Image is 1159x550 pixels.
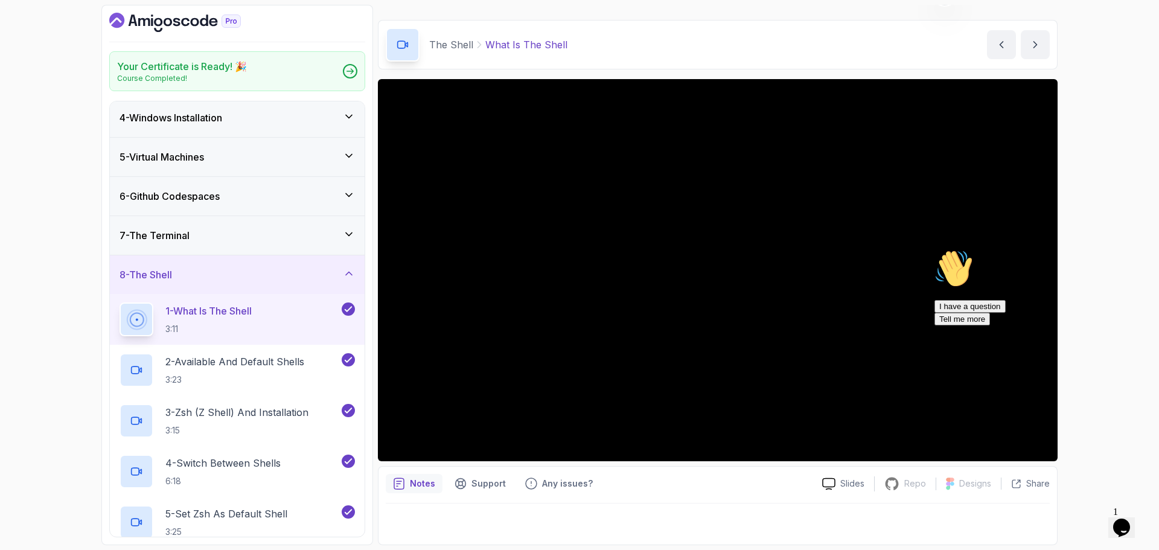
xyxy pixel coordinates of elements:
[165,354,304,369] p: 2 - Available And Default Shells
[120,302,355,336] button: 1-What Is The Shell3:11
[1108,502,1147,538] iframe: chat widget
[120,189,220,203] h3: 6 - Github Codespaces
[165,424,308,436] p: 3:15
[518,474,600,493] button: Feedback button
[110,255,365,294] button: 8-The Shell
[987,30,1016,59] button: previous content
[165,475,281,487] p: 6:18
[165,405,308,420] p: 3 - Zsh (Z Shell) And Installation
[813,478,874,490] a: Slides
[120,228,190,243] h3: 7 - The Terminal
[120,267,172,282] h3: 8 - The Shell
[117,74,247,83] p: Course Completed!
[447,474,513,493] button: Support button
[165,374,304,386] p: 3:23
[120,455,355,488] button: 4-Switch Between Shells6:18
[120,505,355,539] button: 5-Set Zsh As Default Shell3:25
[386,474,442,493] button: notes button
[165,456,281,470] p: 4 - Switch Between Shells
[485,37,567,52] p: What Is The Shell
[378,79,1058,461] iframe: 2 - What is the Shell
[110,98,365,137] button: 4-Windows Installation
[5,36,120,45] span: Hi! How can we help?
[109,13,269,32] a: Dashboard
[120,404,355,438] button: 3-Zsh (Z Shell) And Installation3:15
[117,59,247,74] h2: Your Certificate is Ready! 🎉
[542,478,593,490] p: Any issues?
[165,323,252,335] p: 3:11
[110,138,365,176] button: 5-Virtual Machines
[165,507,287,521] p: 5 - Set Zsh As Default Shell
[5,5,43,43] img: :wave:
[110,216,365,255] button: 7-The Terminal
[930,245,1147,496] iframe: To enrich screen reader interactions, please activate Accessibility in Grammarly extension settings
[120,353,355,387] button: 2-Available And Default Shells3:23
[410,478,435,490] p: Notes
[904,478,926,490] p: Repo
[109,51,365,91] a: Your Certificate is Ready! 🎉Course Completed!
[5,5,222,81] div: 👋Hi! How can we help?I have a questionTell me more
[165,304,252,318] p: 1 - What Is The Shell
[120,110,222,125] h3: 4 - Windows Installation
[120,150,204,164] h3: 5 - Virtual Machines
[110,177,365,216] button: 6-Github Codespaces
[429,37,473,52] p: The Shell
[840,478,864,490] p: Slides
[5,56,76,68] button: I have a question
[165,526,287,538] p: 3:25
[471,478,506,490] p: Support
[5,68,60,81] button: Tell me more
[1021,30,1050,59] button: next content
